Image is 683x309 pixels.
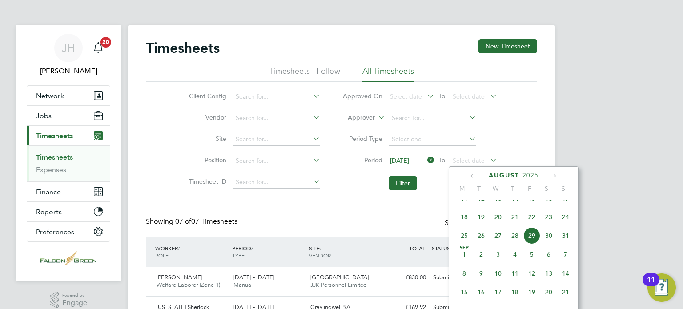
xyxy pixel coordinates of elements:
[232,252,245,259] span: TYPE
[490,284,506,301] span: 17
[456,227,473,244] span: 25
[233,281,253,289] span: Manual
[523,284,540,301] span: 19
[504,185,521,193] span: T
[647,280,655,291] div: 11
[454,185,470,193] span: M
[36,132,73,140] span: Timesheets
[251,245,253,252] span: /
[473,209,490,225] span: 19
[473,246,490,263] span: 2
[456,209,473,225] span: 18
[445,217,519,229] div: Status
[27,202,110,221] button: Reports
[362,66,414,82] li: All Timesheets
[490,265,506,282] span: 10
[456,284,473,301] span: 15
[647,273,676,302] button: Open Resource Center, 11 new notifications
[310,273,369,281] span: [GEOGRAPHIC_DATA]
[36,228,74,236] span: Preferences
[342,156,382,164] label: Period
[335,113,375,122] label: Approver
[100,37,111,48] span: 20
[409,245,425,252] span: TOTAL
[175,217,191,226] span: 07 of
[320,245,321,252] span: /
[506,246,523,263] span: 4
[540,284,557,301] span: 20
[186,113,226,121] label: Vendor
[557,284,574,301] span: 21
[523,246,540,263] span: 5
[36,153,73,161] a: Timesheets
[233,273,274,281] span: [DATE] - [DATE]
[538,185,555,193] span: S
[490,209,506,225] span: 20
[489,172,519,179] span: August
[40,251,96,265] img: falcongreen-logo-retina.png
[186,92,226,100] label: Client Config
[522,172,538,179] span: 2025
[557,227,574,244] span: 31
[389,133,476,146] input: Select one
[453,157,485,165] span: Select date
[389,176,417,190] button: Filter
[27,182,110,201] button: Finance
[506,265,523,282] span: 11
[470,185,487,193] span: T
[233,155,320,167] input: Search for...
[153,240,230,263] div: WORKER
[186,177,226,185] label: Timesheet ID
[390,157,409,165] span: [DATE]
[521,185,538,193] span: F
[436,90,448,102] span: To
[27,126,110,145] button: Timesheets
[307,240,384,263] div: SITE
[456,265,473,282] span: 8
[342,135,382,143] label: Period Type
[62,292,87,299] span: Powered by
[478,39,537,53] button: New Timesheet
[27,145,110,181] div: Timesheets
[36,208,62,216] span: Reports
[430,270,476,285] div: Submitted
[36,112,52,120] span: Jobs
[146,217,239,226] div: Showing
[310,281,367,289] span: JJK Personnel Limited
[178,245,180,252] span: /
[27,222,110,241] button: Preferences
[473,284,490,301] span: 16
[27,66,110,76] span: John Hearty
[473,265,490,282] span: 9
[557,246,574,263] span: 7
[540,265,557,282] span: 13
[27,251,110,265] a: Go to home page
[16,25,121,281] nav: Main navigation
[523,265,540,282] span: 12
[27,106,110,125] button: Jobs
[146,39,220,57] h2: Timesheets
[50,292,88,309] a: Powered byEngage
[557,209,574,225] span: 24
[383,270,430,285] div: £830.00
[62,299,87,307] span: Engage
[506,209,523,225] span: 21
[62,42,75,54] span: JH
[430,240,476,256] div: STATUS
[186,156,226,164] label: Position
[540,227,557,244] span: 30
[155,252,169,259] span: ROLE
[389,112,476,124] input: Search for...
[490,227,506,244] span: 27
[36,92,64,100] span: Network
[230,240,307,263] div: PERIOD
[436,154,448,166] span: To
[490,246,506,263] span: 3
[309,252,331,259] span: VENDOR
[157,281,220,289] span: Welfare Laborer (Zone 1)
[157,273,202,281] span: [PERSON_NAME]
[557,265,574,282] span: 14
[473,227,490,244] span: 26
[456,246,473,250] span: Sep
[27,34,110,76] a: JH[PERSON_NAME]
